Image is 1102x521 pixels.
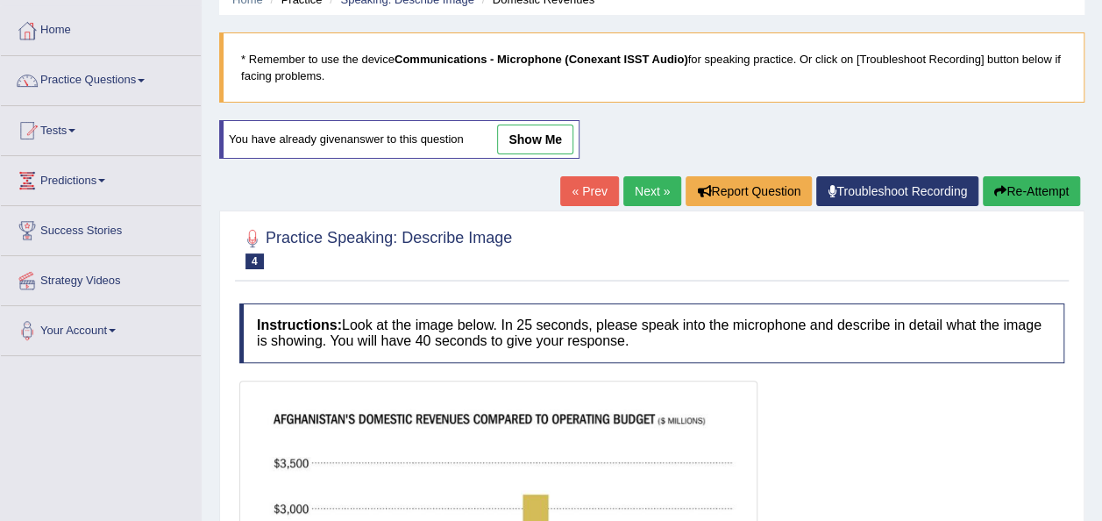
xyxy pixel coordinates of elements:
[219,32,1084,103] blockquote: * Remember to use the device for speaking practice. Or click on [Troubleshoot Recording] button b...
[1,206,201,250] a: Success Stories
[1,106,201,150] a: Tests
[686,176,812,206] button: Report Question
[983,176,1080,206] button: Re-Attempt
[395,53,688,66] b: Communications - Microphone (Conexant ISST Audio)
[816,176,978,206] a: Troubleshoot Recording
[239,303,1064,362] h4: Look at the image below. In 25 seconds, please speak into the microphone and describe in detail w...
[560,176,618,206] a: « Prev
[219,120,579,159] div: You have already given answer to this question
[497,125,573,154] a: show me
[1,6,201,50] a: Home
[257,318,342,332] b: Instructions:
[1,306,201,350] a: Your Account
[623,176,681,206] a: Next »
[239,225,512,269] h2: Practice Speaking: Describe Image
[1,56,201,100] a: Practice Questions
[245,253,264,269] span: 4
[1,156,201,200] a: Predictions
[1,256,201,300] a: Strategy Videos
